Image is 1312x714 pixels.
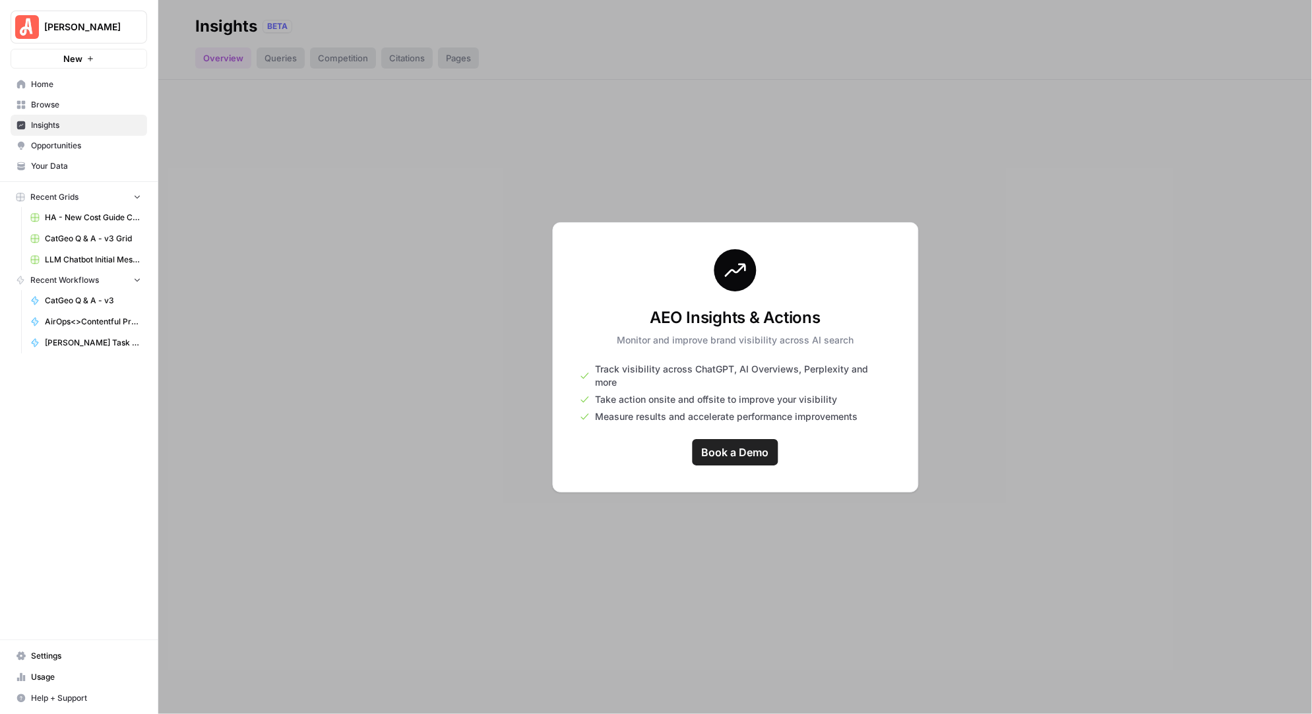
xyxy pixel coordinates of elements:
a: [PERSON_NAME] Task Tail New/ Update CG w/ Internal Links [24,332,147,353]
span: Recent Workflows [30,274,99,286]
span: LLM Chatbot Initial Message Intent [45,254,141,266]
a: Book a Demo [693,439,778,465]
button: Help + Support [11,688,147,709]
span: HA - New Cost Guide Creation Grid [45,212,141,223]
span: Track visibility across ChatGPT, AI Overviews, Perplexity and more [595,363,891,389]
a: Settings [11,645,147,667]
span: CatGeo Q & A - v3 [45,295,141,307]
span: Settings [31,650,141,662]
a: Your Data [11,156,147,177]
span: [PERSON_NAME] Task Tail New/ Update CG w/ Internal Links [45,337,141,349]
a: Browse [11,94,147,115]
a: Insights [11,115,147,136]
span: Book a Demo [702,444,769,460]
h3: AEO Insights & Actions [617,307,854,328]
span: Home [31,78,141,90]
img: Angi Logo [15,15,39,39]
button: Workspace: Angi [11,11,147,44]
span: Insights [31,119,141,131]
span: Opportunities [31,140,141,152]
span: Usage [31,671,141,683]
a: Opportunities [11,135,147,156]
button: New [11,49,147,69]
a: AirOps<>Contentful Pro Location Update Location Fix [24,311,147,332]
span: AirOps<>Contentful Pro Location Update Location Fix [45,316,141,328]
span: Your Data [31,160,141,172]
a: CatGeo Q & A - v3 [24,290,147,311]
span: Help + Support [31,692,141,704]
a: Usage [11,667,147,688]
span: Recent Grids [30,191,78,203]
a: CatGeo Q & A - v3 Grid [24,228,147,249]
span: Take action onsite and offsite to improve your visibility [595,393,837,406]
button: Recent Grids [11,187,147,207]
a: LLM Chatbot Initial Message Intent [24,249,147,270]
span: CatGeo Q & A - v3 Grid [45,233,141,245]
button: Recent Workflows [11,270,147,290]
span: New [63,52,82,65]
span: Browse [31,99,141,111]
a: HA - New Cost Guide Creation Grid [24,207,147,228]
a: Home [11,74,147,95]
span: [PERSON_NAME] [44,20,124,34]
span: Measure results and accelerate performance improvements [595,410,858,423]
p: Monitor and improve brand visibility across AI search [617,334,854,347]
